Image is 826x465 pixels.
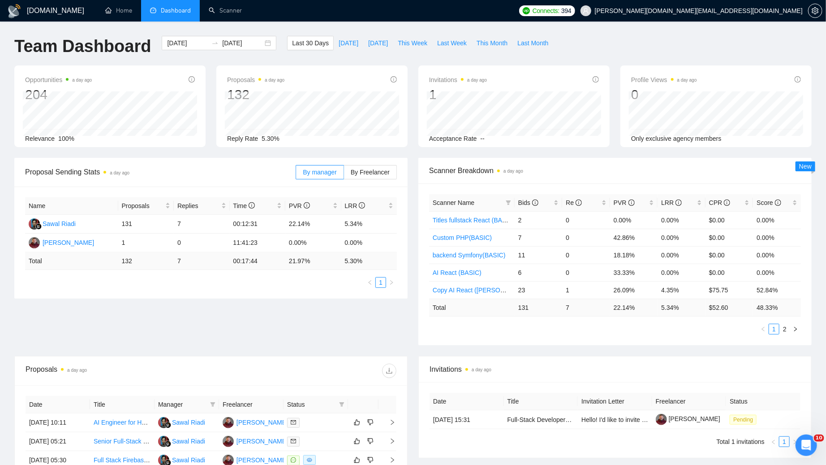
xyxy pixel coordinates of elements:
td: AI Engineer for Human Pose Estimation [90,413,155,432]
span: user [583,8,589,14]
td: 0 [562,264,610,281]
td: [DATE] 15:31 [430,410,504,429]
td: 00:17:44 [230,252,286,270]
th: Title [504,393,578,410]
span: right [792,439,798,445]
a: Copy AI React ([PERSON_NAME]) [433,287,530,294]
span: -- [481,135,485,142]
span: filter [339,402,344,407]
td: 00:12:31 [230,215,286,234]
span: filter [210,402,215,407]
a: KP[PERSON_NAME] [223,437,288,444]
td: 0.00% [753,264,801,281]
time: a day ago [110,170,129,175]
a: KP[PERSON_NAME] [223,418,288,426]
button: Last 30 Days [287,36,334,50]
a: SRSawal Riadi [158,437,205,444]
input: Start date [167,38,208,48]
span: like [354,419,360,426]
td: Full-Stack Developers with AI Expertise for SaaS Platform [504,410,578,429]
span: Bids [518,199,538,206]
span: LRR [661,199,682,206]
span: Proposals [122,201,164,211]
button: dislike [365,417,376,428]
button: download [382,364,396,378]
td: 0 [562,229,610,246]
button: left [758,324,769,335]
div: 132 [227,86,284,103]
th: Invitation Letter [578,393,652,410]
a: AI React (BASIC) [433,269,482,276]
span: CPR [709,199,730,206]
li: 1 [769,324,779,335]
span: Profile Views [631,74,697,85]
span: 394 [561,6,571,16]
img: upwork-logo.png [523,7,530,14]
span: PVR [289,202,310,209]
span: info-circle [304,202,310,209]
td: 0.00% [753,246,801,264]
span: setting [809,7,822,14]
td: 0 [174,234,230,252]
td: 4.35% [658,281,706,299]
th: Status [726,393,800,410]
button: like [352,417,362,428]
div: Sawal Riadi [172,455,205,465]
button: Last Month [512,36,553,50]
span: Time [233,202,255,209]
td: $0.00 [706,229,753,246]
li: Previous Page [768,436,779,447]
span: Only exclusive agency members [631,135,722,142]
span: filter [506,200,511,205]
div: [PERSON_NAME] [237,455,288,465]
span: dislike [367,438,374,445]
td: 6 [515,264,563,281]
a: setting [808,7,822,14]
span: swap-right [211,39,219,47]
span: filter [504,196,513,209]
time: a day ago [72,78,92,83]
span: info-circle [795,76,801,83]
td: 0 [562,211,610,229]
span: dashboard [150,7,156,13]
div: 204 [25,86,92,103]
a: 2 [780,324,790,334]
span: right [793,326,798,332]
time: a day ago [503,169,523,174]
span: Invitations [430,364,800,375]
td: 0.00% [610,211,658,229]
span: info-circle [249,202,255,209]
td: 0.00% [658,211,706,229]
span: This Week [398,38,427,48]
td: 52.84% [753,281,801,299]
a: [PERSON_NAME] [656,415,720,422]
span: Scanner Name [433,199,474,206]
span: PVR [614,199,635,206]
li: 1 [375,277,386,288]
a: Custom PHP(BASIC) [433,234,492,241]
span: info-circle [724,200,730,206]
td: $0.00 [706,246,753,264]
div: [PERSON_NAME] [237,417,288,427]
time: a day ago [265,78,284,83]
td: 132 [118,252,174,270]
span: right [382,419,396,426]
td: 5.34 % [658,299,706,316]
span: left [771,439,776,445]
th: Replies [174,197,230,215]
td: $ 52.60 [706,299,753,316]
td: 42.86% [610,229,658,246]
button: right [386,277,397,288]
a: homeHome [105,7,132,14]
img: KP [223,436,234,447]
time: a day ago [677,78,697,83]
td: 0.00% [658,264,706,281]
span: Relevance [25,135,55,142]
a: 1 [376,278,386,287]
button: like [352,436,362,447]
td: 0.00% [341,234,397,252]
td: 0.00% [753,229,801,246]
li: Previous Page [365,277,375,288]
td: 2 [515,211,563,229]
span: Invitations [429,74,487,85]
